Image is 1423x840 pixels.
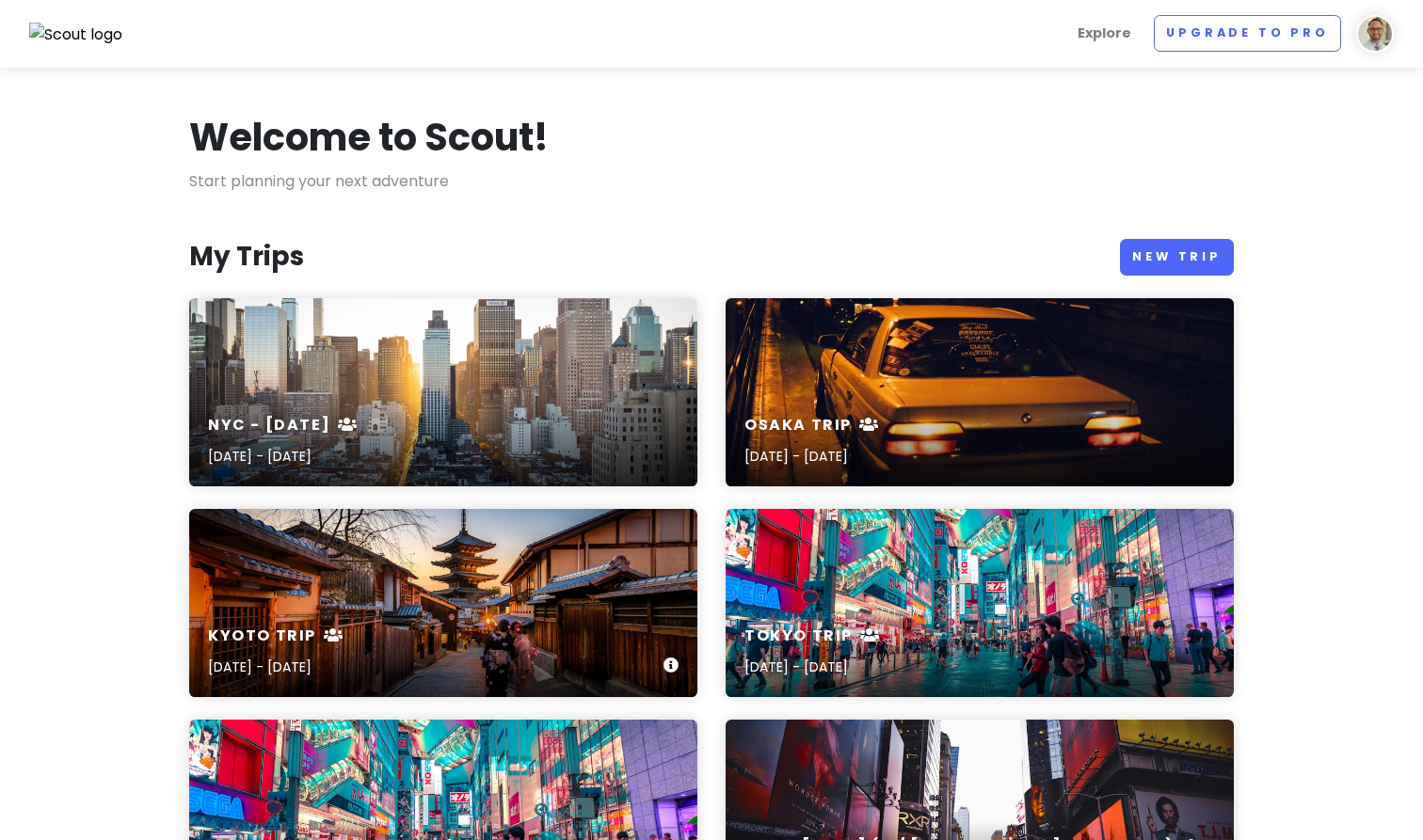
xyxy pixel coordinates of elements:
a: New Trip [1120,239,1234,276]
a: Upgrade to Pro [1154,15,1341,52]
h6: NYC - [DATE] [208,416,359,436]
h3: My Trips [189,240,304,274]
img: Scout logo [29,23,123,47]
a: white sedanOsaka Trip[DATE] - [DATE] [726,298,1234,486]
img: User profile [1356,15,1394,53]
h1: Welcome to Scout! [189,113,549,162]
a: high rise buildings city scape photographyNYC - [DATE][DATE] - [DATE] [189,298,697,486]
a: people walking on road near well-lit buildingsTokyo Trip[DATE] - [DATE] [726,509,1234,697]
p: Start planning your next adventure [189,169,1234,194]
p: [DATE] - [DATE] [744,657,881,677]
p: [DATE] - [DATE] [208,657,344,677]
p: [DATE] - [DATE] [744,446,880,467]
a: Explore [1070,15,1139,52]
p: [DATE] - [DATE] [208,446,359,467]
h6: Tokyo Trip [744,626,881,646]
h6: Kyoto Trip [208,626,344,646]
a: two women in purple and pink kimono standing on streetKyoto Trip[DATE] - [DATE] [189,509,697,697]
h6: Osaka Trip [744,416,880,436]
